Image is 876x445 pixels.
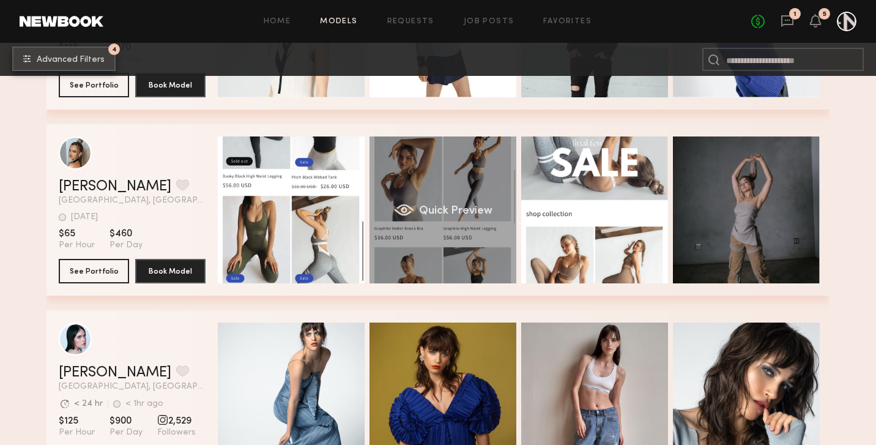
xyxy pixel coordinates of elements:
div: < 24 hr [74,400,103,408]
div: [DATE] [71,213,98,222]
span: $460 [109,228,143,240]
div: < 1hr ago [125,400,163,408]
a: Models [320,18,357,26]
a: [PERSON_NAME] [59,365,171,380]
a: 1 [781,14,794,29]
span: Per Hour [59,240,95,251]
span: Per Day [109,427,143,438]
a: Requests [387,18,434,26]
div: 5 [823,11,826,18]
button: See Portfolio [59,73,129,97]
a: [PERSON_NAME] [59,179,171,194]
span: [GEOGRAPHIC_DATA], [GEOGRAPHIC_DATA] [59,383,206,391]
span: $900 [109,415,143,427]
a: Home [264,18,291,26]
span: 2,529 [157,415,196,427]
span: Followers [157,427,196,438]
button: 4Advanced Filters [12,47,116,71]
button: Book Model [135,259,206,283]
span: $125 [59,415,95,427]
span: Advanced Filters [37,56,105,64]
a: Favorites [543,18,592,26]
span: [GEOGRAPHIC_DATA], [GEOGRAPHIC_DATA] [59,196,206,205]
span: Quick Preview [419,206,492,217]
span: Per Day [109,240,143,251]
span: $65 [59,228,95,240]
span: 4 [112,47,117,52]
button: Book Model [135,73,206,97]
a: Job Posts [464,18,514,26]
button: See Portfolio [59,259,129,283]
div: 1 [793,11,796,18]
span: Per Hour [59,427,95,438]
